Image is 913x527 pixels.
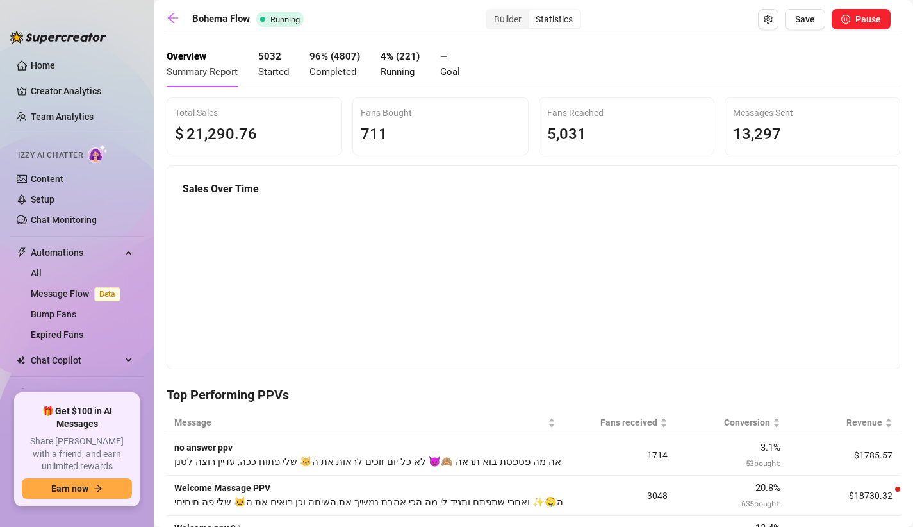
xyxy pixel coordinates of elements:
[22,435,132,473] span: Share [PERSON_NAME] with a friend, and earn unlimited rewards
[361,125,388,143] span: 711
[733,125,781,143] span: 13,297
[31,60,55,71] a: Home
[175,106,334,120] div: Total Sales
[18,149,83,162] span: Izzy AI Chatter
[741,498,780,508] span: 635 bought
[174,415,545,430] span: Message
[192,13,250,24] strong: Bohema Flow
[796,415,882,430] span: Revenue
[167,410,563,435] th: Message
[174,483,270,493] strong: Welcome Massage PPV
[88,144,108,163] img: AI Chatter
[486,9,581,29] div: segmented control
[440,51,447,62] strong: —
[167,66,238,78] span: Summary Report
[10,31,106,44] img: logo-BBDzfeDw.svg
[841,15,850,24] span: pause-circle
[17,247,27,258] span: thunderbolt
[174,496,868,508] span: לפחות לא סיננת וענית אז תן לי קודם לפנק אותך במשהו אקסקלוסיבי בהנחה🤤✨ ואחרי שתפתח ותגיד לי מה הכי...
[167,386,900,404] h4: Top Performing PPVs
[788,476,900,516] td: $18730.32
[788,435,900,476] td: $1785.57
[167,12,186,27] a: arrow-left
[22,405,132,430] span: 🎁 Get $100 in AI Messages
[31,112,94,122] a: Team Analytics
[258,51,281,62] strong: 5032
[17,356,25,365] img: Chat Copilot
[832,9,891,29] button: Pause
[571,415,657,430] span: Fans received
[795,14,815,24] span: Save
[761,442,780,453] span: 3.1 %
[31,330,83,340] a: Expired Fans
[31,242,122,263] span: Automations
[31,388,117,398] a: Discover Viral Videos
[31,215,97,225] a: Chat Monitoring
[175,122,184,147] span: $
[563,476,675,516] td: 3048
[94,287,120,301] span: Beta
[234,125,257,143] span: .76
[186,125,234,143] span: 21,290
[683,415,769,430] span: Conversion
[94,484,103,493] span: arrow-right
[675,410,787,435] th: Conversion
[788,410,900,435] th: Revenue
[529,10,580,28] div: Statistics
[381,51,420,62] strong: 4 % ( 221 )
[309,66,356,78] span: Completed
[746,458,780,468] span: 53 bought
[31,350,122,371] span: Chat Copilot
[563,410,675,435] th: Fans received
[31,194,54,205] a: Setup
[487,10,529,28] div: Builder
[31,309,76,319] a: Bump Fans
[22,478,132,499] button: Earn nowarrow-right
[31,289,126,299] a: Message FlowBeta
[270,15,300,24] span: Running
[31,268,42,278] a: All
[547,106,706,120] div: Fans Reached
[258,66,289,78] span: Started
[563,435,675,476] td: 1714
[174,456,705,467] span: אוקיי הבנתי בא לך לסנן אז בוא תראה מה פספסת בוא תראה 🙈😈 לא כל יום זוכים לראות את ה🐱 שלי פתוח ככה,...
[758,9,778,29] button: Open Exit Rules
[309,51,360,62] strong: 96 % ( 4807 )
[440,66,460,78] span: Goal
[174,442,233,453] strong: no answer ppv
[167,51,206,62] strong: Overview
[869,483,900,514] iframe: Intercom live chat
[183,181,884,197] h5: Sales Over Time
[855,14,881,24] span: Pause
[31,81,133,101] a: Creator Analytics
[755,482,780,494] span: 20.8 %
[733,106,892,120] div: Messages Sent
[51,483,88,494] span: Earn now
[361,106,520,120] div: Fans Bought
[547,125,586,143] span: 5,031
[785,9,825,29] button: Save Flow
[167,12,179,24] span: arrow-left
[764,15,773,24] span: setting
[381,66,415,78] span: Running
[31,174,63,184] a: Content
